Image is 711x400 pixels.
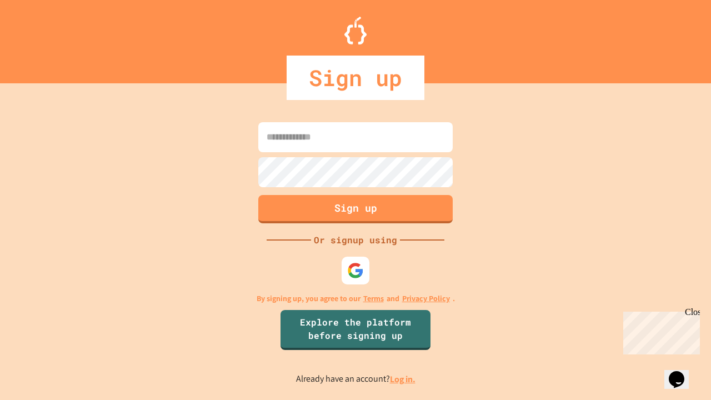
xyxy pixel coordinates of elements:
[390,373,415,385] a: Log in.
[664,356,700,389] iframe: chat widget
[258,195,453,223] button: Sign up
[619,307,700,354] iframe: chat widget
[311,233,400,247] div: Or signup using
[296,372,415,386] p: Already have an account?
[281,310,430,350] a: Explore the platform before signing up
[257,293,455,304] p: By signing up, you agree to our and .
[287,56,424,100] div: Sign up
[347,262,364,279] img: google-icon.svg
[363,293,384,304] a: Terms
[402,293,450,304] a: Privacy Policy
[4,4,77,71] div: Chat with us now!Close
[344,17,367,44] img: Logo.svg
